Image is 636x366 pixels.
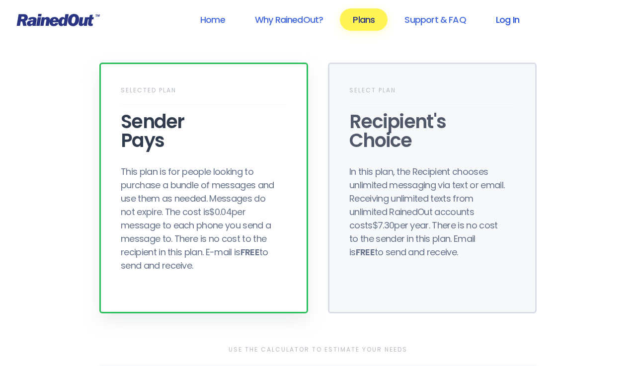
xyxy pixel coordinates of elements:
[392,8,478,31] a: Support & FAQ
[187,8,238,31] a: Home
[349,165,508,259] div: In this plan, the Recipient chooses unlimited messaging via text or email. Receiving unlimited te...
[340,8,388,31] a: Plans
[328,63,537,313] div: Select PlanRecipient'sChoiceIn this plan, the Recipient chooses unlimited messaging via text or e...
[121,84,287,105] div: Selected Plan
[99,63,308,313] div: Selected PlanSenderPaysThis plan is for people looking to purchase a bundle of messages and use t...
[349,112,515,150] div: Recipient's Choice
[483,8,532,31] a: Log In
[99,343,537,356] div: Use the Calculator to Estimate Your Needs
[242,8,336,31] a: Why RainedOut?
[240,246,259,258] b: FREE
[121,112,287,150] div: Sender Pays
[121,165,280,272] div: This plan is for people looking to purchase a bundle of messages and use them as needed. Messages...
[356,246,375,258] b: FREE
[349,84,515,105] div: Select Plan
